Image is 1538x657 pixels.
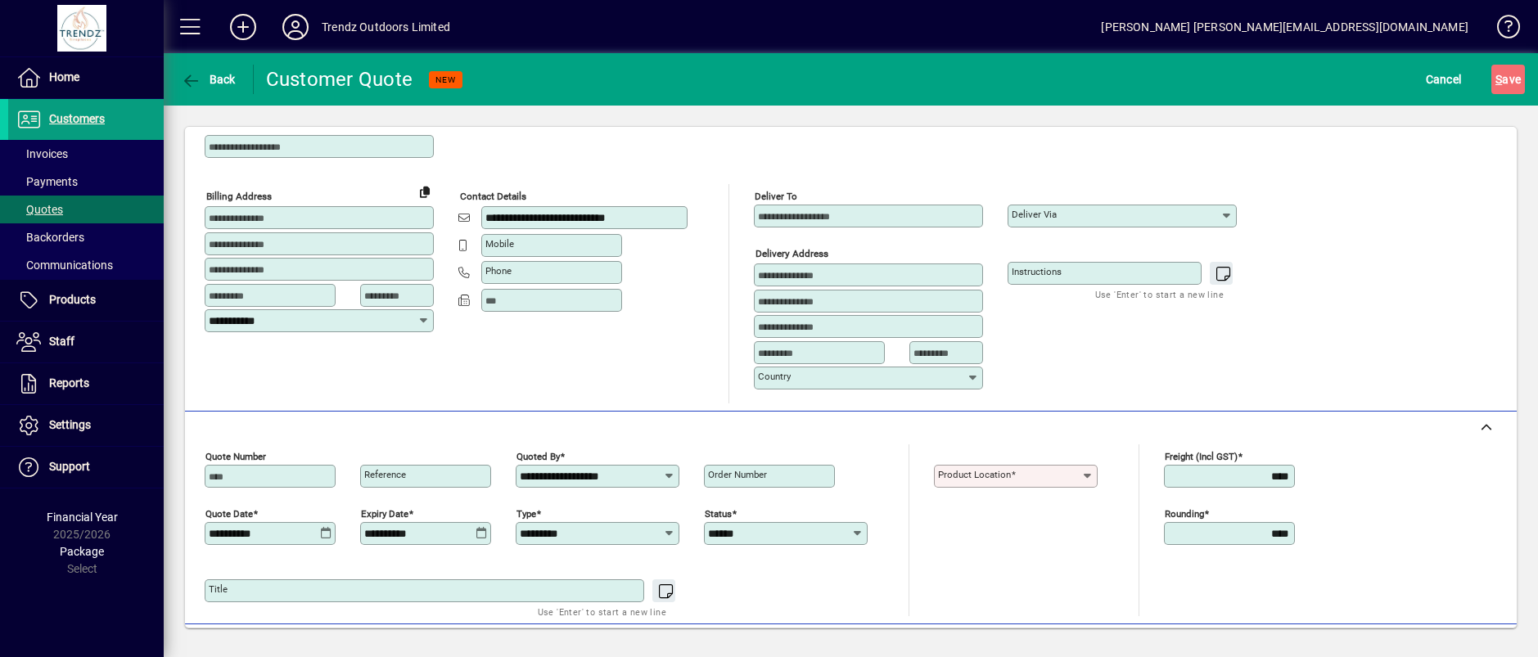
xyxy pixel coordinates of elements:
a: Settings [8,405,164,446]
a: Quotes [8,196,164,223]
span: Customers [49,112,105,125]
span: Backorders [16,231,84,244]
mat-label: Order number [708,469,767,480]
mat-label: Quoted by [516,450,560,461]
span: Package [60,545,104,558]
mat-label: Type [516,507,536,519]
mat-label: Instructions [1012,266,1062,277]
span: Reports [49,376,89,389]
span: Quotes [16,203,63,216]
a: Staff [8,322,164,362]
div: Trendz Outdoors Limited [322,14,450,40]
app-page-header-button: Back [164,65,254,94]
span: S [1495,73,1502,86]
div: [PERSON_NAME] [PERSON_NAME][EMAIL_ADDRESS][DOMAIN_NAME] [1101,14,1468,40]
a: Backorders [8,223,164,251]
mat-label: Title [209,583,228,595]
span: Cancel [1426,66,1462,92]
a: Reports [8,363,164,404]
button: Add [217,12,269,42]
mat-label: Status [705,507,732,519]
a: Home [8,57,164,98]
a: Products [8,280,164,321]
a: Payments [8,168,164,196]
mat-label: Quote date [205,507,253,519]
mat-label: Country [758,371,791,382]
button: Profile [269,12,322,42]
span: Communications [16,259,113,272]
span: Products [49,293,96,306]
mat-label: Phone [485,265,512,277]
a: Invoices [8,140,164,168]
mat-label: Expiry date [361,507,408,519]
mat-label: Deliver via [1012,209,1057,220]
a: Support [8,447,164,488]
a: Communications [8,251,164,279]
span: Back [181,73,236,86]
mat-label: Reference [364,469,406,480]
span: ave [1495,66,1521,92]
span: Home [49,70,79,83]
span: Payments [16,175,78,188]
mat-label: Freight (incl GST) [1165,450,1238,461]
span: Staff [49,335,74,348]
a: Knowledge Base [1485,3,1518,56]
mat-label: Deliver To [755,191,797,202]
button: Copy to Delivery address [412,178,438,205]
button: Back [177,65,240,94]
mat-label: Mobile [485,238,514,250]
span: Support [49,460,90,473]
span: Settings [49,418,91,431]
span: Invoices [16,147,68,160]
mat-label: Quote number [205,450,266,461]
button: Save [1491,65,1525,94]
mat-label: Rounding [1165,507,1204,519]
mat-hint: Use 'Enter' to start a new line [538,602,666,621]
span: NEW [435,74,456,85]
div: Customer Quote [266,66,413,92]
span: Financial Year [47,511,118,524]
mat-label: Product location [938,469,1011,480]
mat-hint: Use 'Enter' to start a new line [1095,285,1224,304]
button: Cancel [1422,65,1466,94]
